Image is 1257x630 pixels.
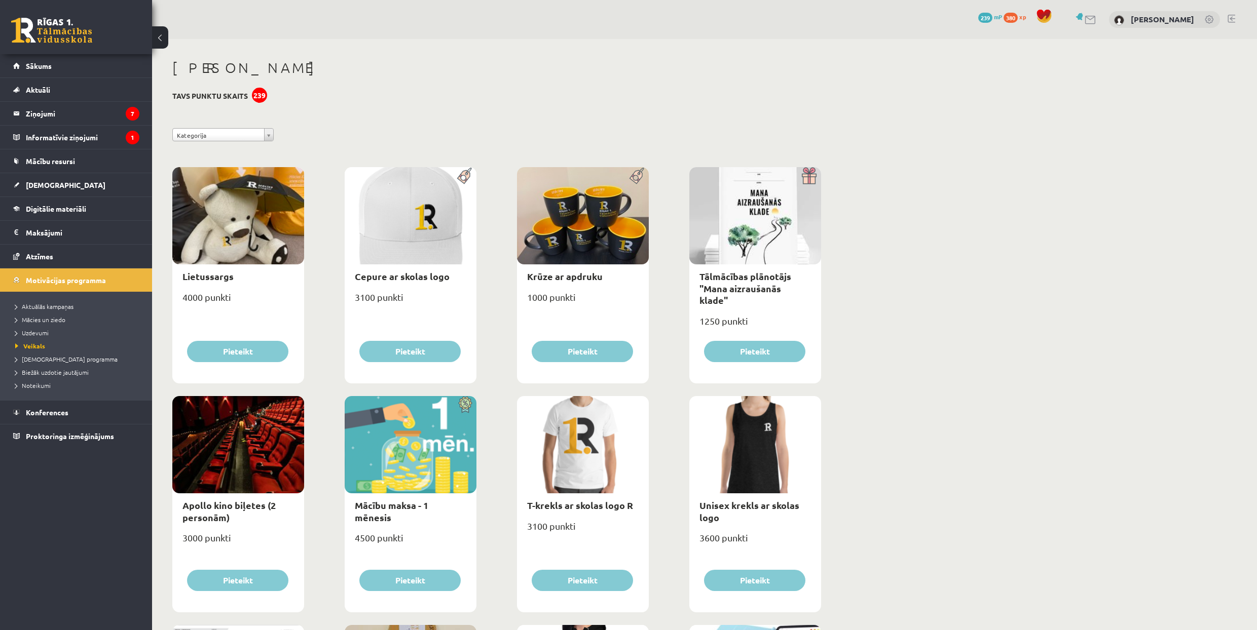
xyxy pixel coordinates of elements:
[26,252,53,261] span: Atzīmes
[978,13,1002,21] a: 239 mP
[15,316,65,324] span: Mācies un ziedo
[15,341,142,350] a: Veikals
[26,408,68,417] span: Konferences
[26,156,75,166] span: Mācību resursi
[626,167,649,184] img: Populāra prece
[689,312,821,338] div: 1250 punkti
[15,368,89,376] span: Biežāk uzdotie jautājumi
[13,54,139,77] a: Sākums
[187,570,288,591] button: Pieteikt
[798,167,821,184] img: Dāvana ar pārsteigumu
[15,329,49,337] span: Uzdevumi
[26,61,52,70] span: Sākums
[699,499,799,523] a: Unisex krekls ar skolas logo
[26,275,106,285] span: Motivācijas programma
[1019,13,1026,21] span: xp
[1114,15,1124,25] img: Ralfs Cipulis
[532,570,633,591] button: Pieteikt
[26,180,105,189] span: [DEMOGRAPHIC_DATA]
[13,149,139,173] a: Mācību resursi
[454,396,476,413] img: Atlaide
[13,221,139,244] a: Maksājumi
[172,128,274,141] a: Kategorija
[252,88,267,103] div: 239
[704,570,805,591] button: Pieteikt
[1004,13,1018,23] span: 380
[15,381,142,390] a: Noteikumi
[15,355,118,363] span: [DEMOGRAPHIC_DATA] programma
[1131,14,1194,24] a: [PERSON_NAME]
[13,197,139,220] a: Digitālie materiāli
[172,289,304,314] div: 4000 punkti
[517,518,649,543] div: 3100 punkti
[15,302,73,310] span: Aktuālās kampaņas
[26,221,139,244] legend: Maksājumi
[13,268,139,292] a: Motivācijas programma
[26,204,86,213] span: Digitālie materiāli
[126,107,139,121] i: 7
[13,401,139,424] a: Konferences
[15,315,142,324] a: Mācies un ziedo
[172,529,304,555] div: 3000 punkti
[454,167,476,184] img: Populāra prece
[345,529,476,555] div: 4500 punkti
[994,13,1002,21] span: mP
[13,78,139,101] a: Aktuāli
[532,341,633,362] button: Pieteikt
[527,499,633,511] a: T-krekls ar skolas logo R
[172,92,248,100] h3: Tavs punktu skaits
[15,368,142,377] a: Biežāk uzdotie jautājumi
[187,341,288,362] button: Pieteikt
[355,270,450,282] a: Cepure ar skolas logo
[13,173,139,196] a: [DEMOGRAPHIC_DATA]
[26,126,139,149] legend: Informatīvie ziņojumi
[527,270,603,282] a: Krūze ar apdruku
[13,424,139,448] a: Proktoringa izmēģinājums
[355,499,428,523] a: Mācību maksa - 1 mēnesis
[182,270,234,282] a: Lietussargs
[11,18,92,43] a: Rīgas 1. Tālmācības vidusskola
[699,270,791,306] a: Tālmācības plānotājs "Mana aizraušanās klade"
[359,570,461,591] button: Pieteikt
[15,328,142,337] a: Uzdevumi
[15,342,45,350] span: Veikals
[172,59,821,76] h1: [PERSON_NAME]
[689,529,821,555] div: 3600 punkti
[15,302,142,311] a: Aktuālās kampaņas
[26,431,114,441] span: Proktoringa izmēģinājums
[182,499,276,523] a: Apollo kino biļetes (2 personām)
[1004,13,1031,21] a: 380 xp
[13,102,139,125] a: Ziņojumi7
[26,102,139,125] legend: Ziņojumi
[359,341,461,362] button: Pieteikt
[13,245,139,268] a: Atzīmes
[15,355,142,364] a: [DEMOGRAPHIC_DATA] programma
[126,131,139,144] i: 1
[978,13,992,23] span: 239
[26,85,50,94] span: Aktuāli
[704,341,805,362] button: Pieteikt
[13,126,139,149] a: Informatīvie ziņojumi1
[345,289,476,314] div: 3100 punkti
[15,381,51,389] span: Noteikumi
[517,289,649,314] div: 1000 punkti
[177,129,260,142] span: Kategorija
